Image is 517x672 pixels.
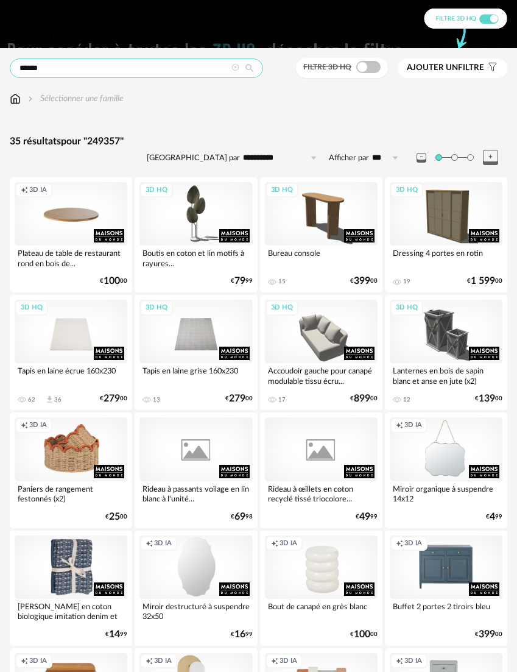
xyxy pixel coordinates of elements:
[390,599,502,623] div: Buffet 2 portes 2 tiroirs bleu
[15,246,127,270] div: Plateau de table de restaurant rond en bois de...
[139,481,252,506] div: Rideau à passants voilage en lin blanc à l'unité...
[104,395,120,403] span: 279
[154,657,172,666] span: 3D IA
[234,631,245,638] span: 16
[10,412,132,528] a: Creation icon 3D IA Paniers de rangement festonnés (x2) €2500
[135,412,257,528] a: Rideau à passants voilage en lin blanc à l'unité... €6998
[479,631,495,638] span: 399
[15,363,127,387] div: Tapis en laine écrue 160x230
[266,300,298,316] div: 3D HQ
[490,513,495,521] span: 4
[266,183,298,198] div: 3D HQ
[350,277,378,285] div: € 00
[271,539,278,548] span: Creation icon
[403,278,410,285] div: 19
[28,396,35,403] div: 62
[385,412,507,528] a: Creation icon 3D IA Miroir organique à suspendre 14x12 €499
[486,513,502,521] div: € 99
[135,295,257,410] a: 3D HQ Tapis en laine grise 160x230 13 €27900
[21,186,28,195] span: Creation icon
[265,363,378,387] div: Accoudoir gauche pour canapé modulable tissu écru...
[225,395,253,403] div: € 00
[471,277,495,285] span: 1 599
[475,631,502,638] div: € 00
[147,153,240,163] label: [GEOGRAPHIC_DATA] par
[280,539,297,548] span: 3D IA
[467,277,502,285] div: € 00
[10,177,132,292] a: Creation icon 3D IA Plateau de table de restaurant rond en bois de... €10000
[231,513,253,521] div: € 98
[398,58,507,78] button: Ajouter unfiltre Filter icon
[104,277,120,285] span: 100
[135,177,257,292] a: 3D HQ Boutis en coton et lin motifs à rayures... €7999
[407,63,458,72] span: Ajouter un
[396,421,403,430] span: Creation icon
[146,657,153,666] span: Creation icon
[29,186,47,195] span: 3D IA
[278,396,286,403] div: 17
[329,153,369,163] label: Afficher par
[10,531,132,646] a: [PERSON_NAME] en coton biologique imitation denim et nid... €1499
[139,599,252,623] div: Miroir destructuré à suspendre 32x50
[61,136,124,146] span: pour "249357"
[260,412,382,528] a: Rideau à œillets en coton recyclé tissé triocolore... €4999
[234,277,245,285] span: 79
[390,363,502,387] div: Lanternes en bois de sapin blanc et anse en jute (x2)
[100,277,127,285] div: € 00
[265,246,378,270] div: Bureau console
[484,63,498,73] span: Filter icon
[229,395,245,403] span: 279
[146,539,153,548] span: Creation icon
[105,631,127,638] div: € 99
[390,481,502,506] div: Miroir organique à suspendre 14x12
[154,539,172,548] span: 3D IA
[231,277,253,285] div: € 99
[356,513,378,521] div: € 99
[29,421,47,430] span: 3D IA
[404,421,422,430] span: 3D IA
[26,93,124,105] div: Sélectionner une famille
[354,277,370,285] span: 399
[475,395,502,403] div: € 00
[260,531,382,646] a: Creation icon 3D IA Bout de canapé en grès blanc €10000
[135,531,257,646] a: Creation icon 3D IA Miroir destructuré à suspendre 32x50 €1699
[390,300,423,316] div: 3D HQ
[479,395,495,403] span: 139
[260,295,382,410] a: 3D HQ Accoudoir gauche pour canapé modulable tissu écru... 17 €89900
[105,513,127,521] div: € 00
[280,657,297,666] span: 3D IA
[260,177,382,292] a: 3D HQ Bureau console 15 €39900
[21,421,28,430] span: Creation icon
[100,395,127,403] div: € 00
[153,396,160,403] div: 13
[403,396,410,403] div: 12
[15,599,127,623] div: [PERSON_NAME] en coton biologique imitation denim et nid...
[396,657,403,666] span: Creation icon
[139,363,252,387] div: Tapis en laine grise 160x230
[271,657,278,666] span: Creation icon
[265,481,378,506] div: Rideau à œillets en coton recyclé tissé triocolore...
[350,395,378,403] div: € 00
[407,63,484,73] span: filtre
[354,631,370,638] span: 100
[29,657,47,666] span: 3D IA
[139,246,252,270] div: Boutis en coton et lin motifs à rayures...
[109,513,120,521] span: 25
[54,396,62,403] div: 36
[140,183,173,198] div: 3D HQ
[385,295,507,410] a: 3D HQ Lanternes en bois de sapin blanc et anse en jute (x2) 12 €13900
[404,657,422,666] span: 3D IA
[10,135,507,148] div: 35 résultats
[140,300,173,316] div: 3D HQ
[10,93,21,105] img: svg+xml;base64,PHN2ZyB3aWR0aD0iMTYiIGhlaWdodD0iMTciIHZpZXdCb3g9IjAgMCAxNiAxNyIgZmlsbD0ibm9uZSIgeG...
[234,513,245,521] span: 69
[45,395,54,404] span: Download icon
[15,481,127,506] div: Paniers de rangement festonnés (x2)
[404,539,422,548] span: 3D IA
[396,539,403,548] span: Creation icon
[354,395,370,403] span: 899
[265,599,378,623] div: Bout de canapé en grès blanc
[21,657,28,666] span: Creation icon
[350,631,378,638] div: € 00
[10,295,132,410] a: 3D HQ Tapis en laine écrue 160x230 62 Download icon 36 €27900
